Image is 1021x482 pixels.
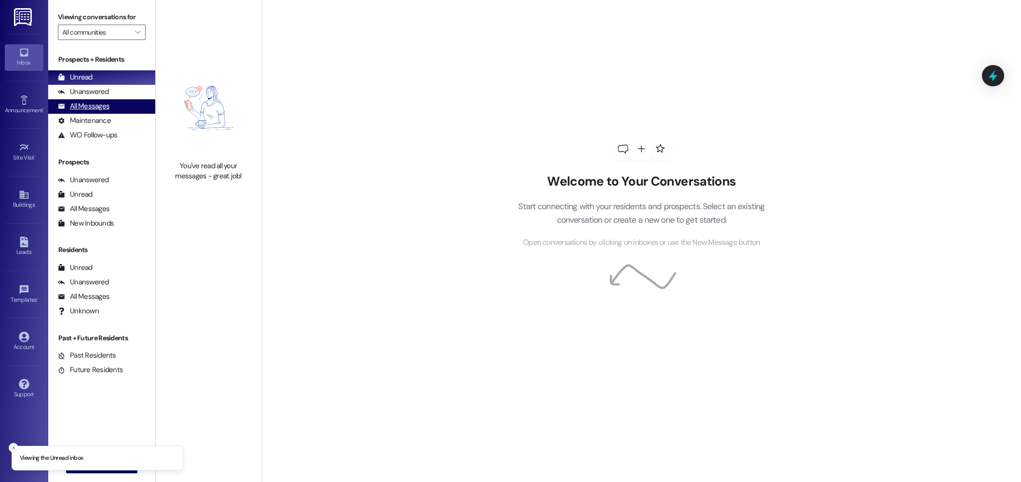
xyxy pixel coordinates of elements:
[58,72,93,82] div: Unread
[14,8,34,26] img: ResiDesk Logo
[58,365,123,375] div: Future Residents
[58,10,146,25] label: Viewing conversations for
[5,44,43,70] a: Inbox
[58,350,116,361] div: Past Residents
[58,277,109,287] div: Unanswered
[5,234,43,260] a: Leads
[58,204,109,214] div: All Messages
[5,139,43,165] a: Site Visit •
[48,54,155,65] div: Prospects + Residents
[5,187,43,213] a: Buildings
[58,263,93,273] div: Unread
[504,174,779,189] h2: Welcome to Your Conversations
[58,101,109,111] div: All Messages
[58,175,109,185] div: Unanswered
[43,106,44,112] span: •
[166,161,251,182] div: You've read all your messages - great job!
[62,25,130,40] input: All communities
[9,443,18,453] button: Close toast
[48,245,155,255] div: Residents
[20,454,83,463] p: Viewing the Unread inbox
[504,200,779,227] p: Start connecting with your residents and prospects. Select an existing conversation or create a n...
[48,157,155,167] div: Prospects
[58,87,109,97] div: Unanswered
[35,153,36,160] span: •
[58,218,114,228] div: New Inbounds
[5,281,43,308] a: Templates •
[58,189,93,200] div: Unread
[58,116,111,126] div: Maintenance
[58,306,99,316] div: Unknown
[523,237,760,249] span: Open conversations by clicking on inboxes or use the New Message button
[58,130,117,140] div: WO Follow-ups
[135,28,140,36] i: 
[48,333,155,343] div: Past + Future Residents
[5,376,43,402] a: Support
[37,295,39,302] span: •
[166,60,251,156] img: empty-state
[58,292,109,302] div: All Messages
[5,329,43,355] a: Account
